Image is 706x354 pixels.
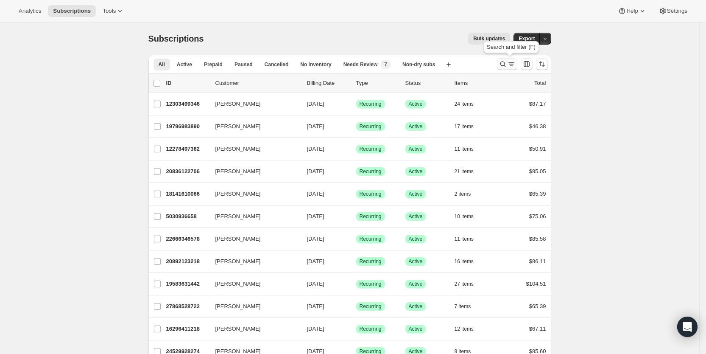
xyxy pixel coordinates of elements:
[210,300,295,313] button: [PERSON_NAME]
[14,5,46,17] button: Analytics
[360,236,382,242] span: Recurring
[529,326,546,332] span: $67.11
[384,61,387,68] span: 7
[409,213,423,220] span: Active
[455,101,474,107] span: 24 items
[307,101,324,107] span: [DATE]
[166,145,209,153] p: 12278497362
[166,98,546,110] div: 12303499346[PERSON_NAME][DATE]SuccessRecurringSuccessActive24 items$87.17
[307,123,324,129] span: [DATE]
[234,61,253,68] span: Paused
[166,167,209,176] p: 20836122706
[455,303,471,310] span: 7 items
[360,213,382,220] span: Recurring
[442,59,455,70] button: Create new view
[455,168,474,175] span: 21 items
[529,303,546,309] span: $65.39
[455,278,483,290] button: 27 items
[307,303,324,309] span: [DATE]
[210,255,295,268] button: [PERSON_NAME]
[307,281,324,287] span: [DATE]
[455,121,483,132] button: 17 items
[307,191,324,197] span: [DATE]
[215,100,261,108] span: [PERSON_NAME]
[455,143,483,155] button: 11 items
[534,79,546,87] p: Total
[529,146,546,152] span: $50.91
[166,280,209,288] p: 19583631442
[667,8,687,14] span: Settings
[468,33,510,45] button: Bulk updates
[455,123,474,130] span: 17 items
[210,142,295,156] button: [PERSON_NAME]
[215,190,261,198] span: [PERSON_NAME]
[536,58,548,70] button: Sort the results
[210,232,295,246] button: [PERSON_NAME]
[409,101,423,107] span: Active
[455,98,483,110] button: 24 items
[455,236,474,242] span: 11 items
[166,211,546,222] div: 5030936658[PERSON_NAME][DATE]SuccessRecurringSuccessActive10 items$75.06
[356,79,399,87] div: Type
[166,301,546,312] div: 27868528722[PERSON_NAME][DATE]SuccessRecurringSuccessActive7 items$65.39
[210,165,295,178] button: [PERSON_NAME]
[455,323,483,335] button: 12 items
[409,303,423,310] span: Active
[455,191,471,197] span: 2 items
[210,120,295,133] button: [PERSON_NAME]
[409,281,423,287] span: Active
[210,277,295,291] button: [PERSON_NAME]
[360,168,382,175] span: Recurring
[529,258,546,264] span: $86.11
[48,5,96,17] button: Subscriptions
[265,61,289,68] span: Cancelled
[455,301,480,312] button: 7 items
[215,257,261,266] span: [PERSON_NAME]
[409,236,423,242] span: Active
[409,146,423,152] span: Active
[215,79,300,87] p: Customer
[166,122,209,131] p: 19796983890
[159,61,165,68] span: All
[409,191,423,197] span: Active
[166,323,546,335] div: 16296411218[PERSON_NAME][DATE]SuccessRecurringSuccessActive12 items$67.11
[204,61,223,68] span: Prepaid
[215,212,261,221] span: [PERSON_NAME]
[513,33,540,45] button: Export
[409,326,423,332] span: Active
[455,146,474,152] span: 11 items
[166,278,546,290] div: 19583631442[PERSON_NAME][DATE]SuccessRecurringSuccessActive27 items$104.51
[529,168,546,174] span: $85.05
[307,146,324,152] span: [DATE]
[677,317,698,337] div: Open Intercom Messenger
[526,281,546,287] span: $104.51
[529,213,546,219] span: $75.06
[360,326,382,332] span: Recurring
[215,235,261,243] span: [PERSON_NAME]
[210,97,295,111] button: [PERSON_NAME]
[103,8,116,14] span: Tools
[497,58,517,70] button: Search and filter results
[455,213,474,220] span: 10 items
[166,256,546,267] div: 20892123218[PERSON_NAME][DATE]SuccessRecurringSuccessActive16 items$86.11
[166,100,209,108] p: 12303499346
[409,258,423,265] span: Active
[307,168,324,174] span: [DATE]
[166,121,546,132] div: 19796983890[PERSON_NAME][DATE]SuccessRecurringSuccessActive17 items$46.38
[626,8,638,14] span: Help
[653,5,692,17] button: Settings
[473,35,505,42] span: Bulk updates
[343,61,378,68] span: Needs Review
[455,79,497,87] div: Items
[166,190,209,198] p: 18141610066
[166,79,546,87] div: IDCustomerBilling DateTypeStatusItemsTotal
[529,191,546,197] span: $65.39
[166,233,546,245] div: 22666346578[PERSON_NAME][DATE]SuccessRecurringSuccessActive11 items$85.58
[215,122,261,131] span: [PERSON_NAME]
[98,5,129,17] button: Tools
[166,302,209,311] p: 27868528722
[455,166,483,177] button: 21 items
[360,258,382,265] span: Recurring
[360,303,382,310] span: Recurring
[53,8,91,14] span: Subscriptions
